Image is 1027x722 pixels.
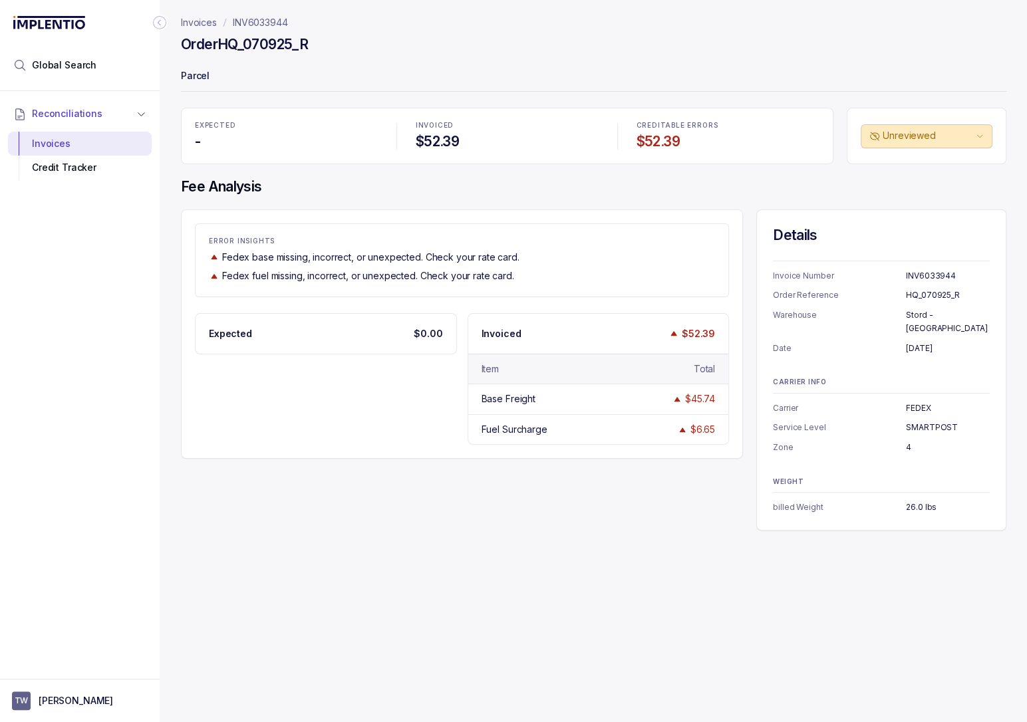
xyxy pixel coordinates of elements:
h4: Details [773,226,990,245]
p: INV6033944 [906,269,990,283]
p: Expected [209,327,252,340]
img: trend image [672,394,682,404]
h4: - [195,132,378,151]
p: CREDITABLE ERRORS [637,122,819,130]
p: Parcel [181,64,1006,90]
div: Item [482,362,499,376]
p: WEIGHT [773,478,990,486]
span: Reconciliations [32,107,102,120]
img: trend image [668,328,679,338]
p: $0.00 [414,327,442,340]
ul: Information Summary [773,402,990,454]
p: CARRIER INFO [773,378,990,386]
div: Invoices [19,132,141,156]
h4: Order HQ_070925_R [181,35,308,54]
p: [PERSON_NAME] [39,694,113,707]
p: SMARTPOST [906,421,990,434]
p: $52.39 [682,327,715,340]
p: Invoice Number [773,269,906,283]
p: Date [773,342,906,355]
div: Collapse Icon [152,15,168,31]
a: Invoices [181,16,217,29]
p: HQ_070925_R [906,289,990,302]
button: Unreviewed [861,124,992,148]
p: Unreviewed [883,129,973,142]
p: Zone [773,441,906,454]
div: Base Freight [482,392,535,406]
div: $45.74 [685,392,715,406]
h4: Fee Analysis [181,178,1006,196]
div: Credit Tracker [19,156,141,180]
p: 26.0 lbs [906,501,990,514]
p: [DATE] [906,342,990,355]
p: Order Reference [773,289,906,302]
span: Global Search [32,59,96,72]
p: INVOICED [416,122,599,130]
ul: Information Summary [773,501,990,514]
p: 4 [906,441,990,454]
p: billed Weight [773,501,906,514]
div: Reconciliations [8,129,152,183]
h4: $52.39 [416,132,599,151]
ul: Information Summary [773,269,990,354]
button: Reconciliations [8,99,152,128]
p: Fedex base missing, incorrect, or unexpected. Check your rate card. [222,251,519,264]
p: ERROR INSIGHTS [209,237,715,245]
div: Fuel Surcharge [482,423,547,436]
p: EXPECTED [195,122,378,130]
h4: $52.39 [637,132,819,151]
img: trend image [677,425,688,435]
img: trend image [209,271,220,281]
p: Warehouse [773,308,906,334]
p: Fedex fuel missing, incorrect, or unexpected. Check your rate card. [222,269,514,283]
p: Invoiced [482,327,521,340]
p: Carrier [773,402,906,415]
div: Total [694,362,715,376]
a: INV6033944 [233,16,288,29]
p: FEDEX [906,402,990,415]
nav: breadcrumb [181,16,288,29]
p: Stord - [GEOGRAPHIC_DATA] [906,308,990,334]
button: User initials[PERSON_NAME] [12,691,148,710]
div: $6.65 [690,423,715,436]
p: Service Level [773,421,906,434]
span: User initials [12,691,31,710]
img: trend image [209,252,220,262]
